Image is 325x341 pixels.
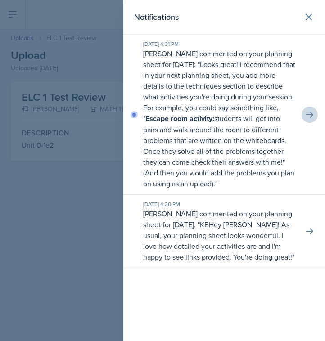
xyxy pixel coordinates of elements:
[143,59,295,188] p: Looks great! I recommend that in your next planning sheet, you add more details to the techniques...
[143,40,296,48] div: [DATE] 4:31 PM
[145,113,214,124] strong: Escape room activity:
[200,220,209,229] p: KB
[143,208,296,262] p: [PERSON_NAME] commented on your planning sheet for [DATE]: " "
[134,11,179,23] h2: Notifications
[143,220,292,262] p: Hey [PERSON_NAME]! As usual, your planning sheet looks wonderful. I love how detailed your activi...
[143,48,296,189] p: [PERSON_NAME] commented on your planning sheet for [DATE]: " "
[143,200,296,208] div: [DATE] 4:30 PM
